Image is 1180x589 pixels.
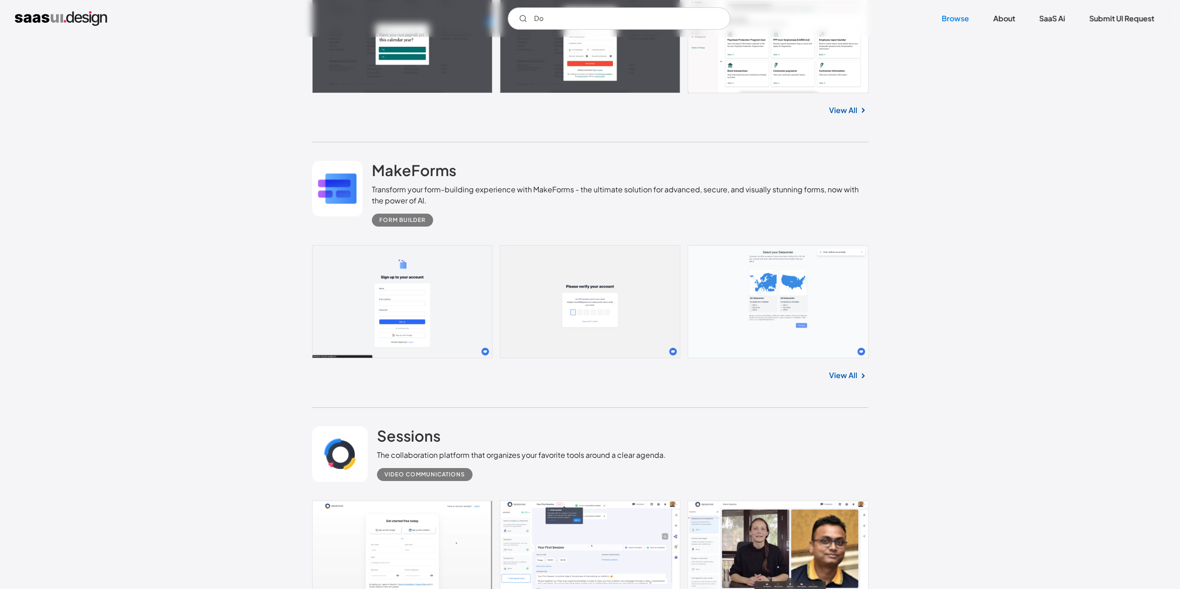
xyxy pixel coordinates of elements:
[508,7,730,30] form: Email Form
[829,370,857,381] a: View All
[384,469,465,480] div: Video Communications
[379,215,426,226] div: Form Builder
[377,426,440,450] a: Sessions
[982,8,1026,29] a: About
[1028,8,1076,29] a: SaaS Ai
[372,161,456,184] a: MakeForms
[372,161,456,179] h2: MakeForms
[508,7,730,30] input: Search UI designs you're looking for...
[377,450,666,461] div: The collaboration platform that organizes your favorite tools around a clear agenda.
[372,184,868,206] div: Transform your form-building experience with MakeForms - the ultimate solution for advanced, secu...
[829,105,857,116] a: View All
[931,8,980,29] a: Browse
[15,11,107,26] a: home
[377,426,440,445] h2: Sessions
[1078,8,1165,29] a: Submit UI Request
